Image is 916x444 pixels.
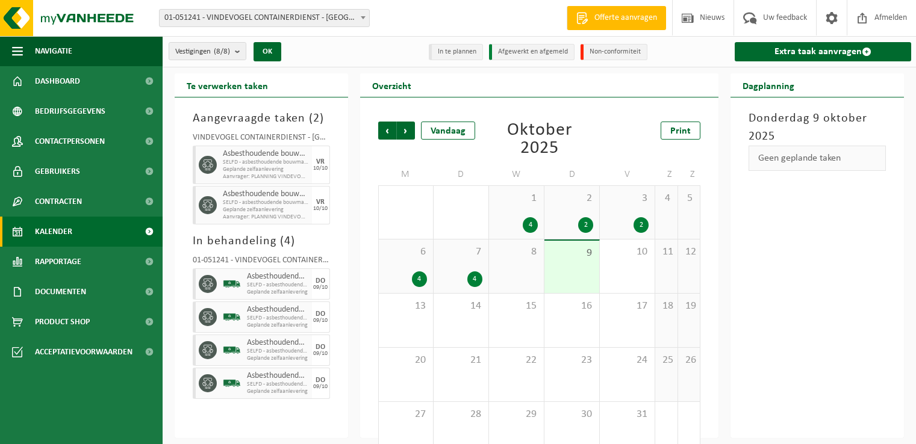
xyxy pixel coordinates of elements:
span: 5 [684,192,694,205]
img: BL-SO-LV [223,308,241,326]
span: Geplande zelfaanlevering [247,322,309,329]
span: 14 [440,300,482,313]
div: VR [316,199,325,206]
span: Documenten [35,277,86,307]
td: D [544,164,600,185]
button: Vestigingen(8/8) [169,42,246,60]
span: Navigatie [35,36,72,66]
span: Geplande zelfaanlevering [223,166,309,173]
img: BL-SO-LV [223,341,241,359]
h3: In behandeling ( ) [193,232,330,250]
h2: Dagplanning [731,73,806,97]
span: 17 [606,300,649,313]
span: Asbesthoudende bouwmaterialen cementgebonden (hechtgebonden) [247,371,309,381]
h3: Aangevraagde taken ( ) [193,109,330,128]
span: 27 [385,408,427,421]
td: M [378,164,434,185]
img: BL-SO-LV [223,275,241,293]
div: DO [316,277,325,285]
span: 01-051241 - VINDEVOGEL CONTAINERDIENST - OUDENAARDE - OUDENAARDE [160,10,369,26]
span: Acceptatievoorwaarden [35,337,132,367]
span: 20 [385,354,427,367]
span: 8 [495,245,538,259]
span: 3 [606,192,649,205]
span: 9 [550,247,593,260]
div: 10/10 [313,206,328,212]
span: 2 [313,113,320,125]
span: Asbesthoudende bouwmaterialen cementgebonden (hechtgebonden) [223,190,309,199]
span: 4 [661,192,671,205]
span: 6 [385,245,427,259]
span: 28 [440,408,482,421]
span: 30 [550,408,593,421]
span: Vestigingen [175,43,230,61]
td: W [489,164,544,185]
span: SELFD - asbesthoudende bouwmaterialen cementgebonden (HGB) [247,381,309,388]
span: 25 [661,354,671,367]
span: Kalender [35,217,72,247]
div: 4 [523,217,538,233]
span: 12 [684,245,694,259]
a: Print [661,122,700,140]
span: 16 [550,300,593,313]
span: Contactpersonen [35,126,105,156]
div: DO [316,344,325,351]
span: 18 [661,300,671,313]
span: Rapportage [35,247,81,277]
span: 19 [684,300,694,313]
a: Extra taak aanvragen [735,42,911,61]
span: 2 [550,192,593,205]
span: SELFD - asbesthoudende bouwmaterialen cementgebonden (HGB) [223,159,309,166]
span: Gebruikers [35,156,80,187]
span: 26 [684,354,694,367]
div: 10/10 [313,165,328,171]
span: SELFD - asbesthoudende bouwmaterialen cementgebonden (HGB) [247,282,309,289]
span: Aanvrager: PLANNING VINDEVOGEL CONTAINERS [223,173,309,180]
div: 09/10 [313,384,328,390]
div: VINDEVOGEL CONTAINERDIENST - [GEOGRAPHIC_DATA] [193,134,330,146]
td: Z [678,164,701,185]
td: D [434,164,489,185]
count: (8/8) [214,48,230,55]
span: Print [670,126,691,136]
button: OK [254,42,281,61]
li: In te plannen [429,44,483,60]
div: Vandaag [421,122,475,140]
span: Vorige [378,122,396,140]
div: 2 [578,217,593,233]
h2: Te verwerken taken [175,73,280,97]
td: V [600,164,655,185]
h3: Donderdag 9 oktober 2025 [749,109,886,146]
div: 4 [412,271,427,287]
span: SELFD - asbesthoudende bouwmaterialen cementgebonden (HGB) [247,348,309,355]
span: 4 [284,235,291,247]
span: 01-051241 - VINDEVOGEL CONTAINERDIENST - OUDENAARDE - OUDENAARDE [159,9,370,27]
div: 01-051241 - VINDEVOGEL CONTAINERDIENST - [GEOGRAPHIC_DATA] - [GEOGRAPHIC_DATA] [193,256,330,268]
td: Z [655,164,678,185]
span: Asbesthoudende bouwmaterialen cementgebonden (hechtgebonden) [223,149,309,159]
img: BL-SO-LV [223,374,241,392]
div: VR [316,158,325,165]
span: 13 [385,300,427,313]
a: Offerte aanvragen [567,6,666,30]
span: Offerte aanvragen [591,12,660,24]
span: 15 [495,300,538,313]
div: 09/10 [313,351,328,357]
span: Dashboard [35,66,80,96]
span: 1 [495,192,538,205]
div: 09/10 [313,285,328,291]
span: Geplande zelfaanlevering [223,206,309,214]
span: Geplande zelfaanlevering [247,355,309,362]
span: 29 [495,408,538,421]
span: Aanvrager: PLANNING VINDEVOGEL CONTAINERS [223,214,309,221]
div: Geen geplande taken [749,146,886,171]
span: 23 [550,354,593,367]
span: 24 [606,354,649,367]
div: Oktober 2025 [489,122,589,158]
span: 21 [440,354,482,367]
div: 2 [634,217,649,233]
div: DO [316,310,325,318]
span: 10 [606,245,649,259]
span: Geplande zelfaanlevering [247,289,309,296]
span: Asbesthoudende bouwmaterialen cementgebonden (hechtgebonden) [247,338,309,348]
